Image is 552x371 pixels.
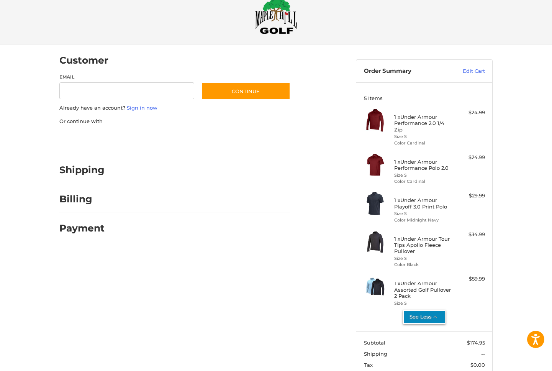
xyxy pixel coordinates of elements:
[59,193,104,205] h2: Billing
[187,133,244,146] iframe: PayPal-venmo
[394,133,453,140] li: Size S
[394,300,453,307] li: Size S
[57,133,115,146] iframe: PayPal-paypal
[455,275,485,283] div: $59.99
[364,362,373,368] span: Tax
[59,54,108,66] h2: Customer
[127,105,157,111] a: Sign in now
[364,340,385,346] span: Subtotal
[455,109,485,117] div: $24.99
[59,164,105,176] h2: Shipping
[394,261,453,268] li: Color Black
[394,197,453,210] h4: 1 x Under Armour Playoff 3.0 Print Polo
[394,217,453,223] li: Color Midnight Navy
[59,118,290,125] p: Or continue with
[446,67,485,75] a: Edit Cart
[394,140,453,146] li: Color Cardinal
[394,255,453,262] li: Size S
[59,222,105,234] h2: Payment
[470,362,485,368] span: $0.00
[364,351,387,357] span: Shipping
[394,280,453,299] h4: 1 x Under Armour Assorted Golf Pullover 2 Pack
[403,310,446,324] button: See Less
[394,114,453,133] h4: 1 x Under Armour Performance 2.0 1/4 Zip
[364,67,446,75] h3: Order Summary
[455,231,485,238] div: $34.99
[59,104,290,112] p: Already have an account?
[467,340,485,346] span: $174.95
[364,95,485,101] h3: 5 Items
[394,159,453,171] h4: 1 x Under Armour Performance Polo 2.0
[394,236,453,254] h4: 1 x Under Armour Tour Tips Apollo Fleece Pullover
[455,192,485,200] div: $29.99
[455,154,485,161] div: $24.99
[394,210,453,217] li: Size S
[481,351,485,357] span: --
[394,178,453,185] li: Color Cardinal
[489,350,552,371] iframe: Google Customer Reviews
[59,74,194,80] label: Email
[394,172,453,179] li: Size S
[122,133,179,146] iframe: PayPal-paylater
[201,82,290,100] button: Continue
